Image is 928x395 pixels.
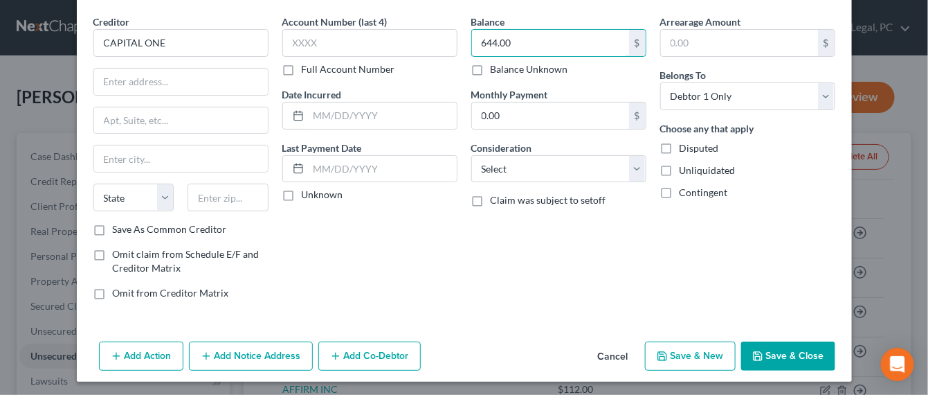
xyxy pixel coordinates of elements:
[660,15,741,29] label: Arrearage Amount
[660,69,707,81] span: Belongs To
[302,188,343,202] label: Unknown
[282,87,342,102] label: Date Incurred
[881,348,914,381] div: Open Intercom Messenger
[587,343,639,371] button: Cancel
[282,29,457,57] input: XXXX
[188,184,269,211] input: Enter zip...
[472,103,629,129] input: 0.00
[113,287,229,299] span: Omit from Creditor Matrix
[113,248,260,274] span: Omit claim from Schedule E/F and Creditor Matrix
[491,62,568,76] label: Balance Unknown
[99,342,183,371] button: Add Action
[189,342,313,371] button: Add Notice Address
[282,141,362,155] label: Last Payment Date
[629,103,646,129] div: $
[93,16,130,28] span: Creditor
[741,342,835,371] button: Save & Close
[318,342,421,371] button: Add Co-Debtor
[661,30,818,56] input: 0.00
[660,121,754,136] label: Choose any that apply
[818,30,835,56] div: $
[94,107,268,134] input: Apt, Suite, etc...
[113,222,227,236] label: Save As Common Creditor
[471,15,505,29] label: Balance
[680,142,719,154] span: Disputed
[302,62,395,76] label: Full Account Number
[471,141,532,155] label: Consideration
[94,146,268,172] input: Enter city...
[629,30,646,56] div: $
[471,87,548,102] label: Monthly Payment
[94,69,268,95] input: Enter address...
[645,342,736,371] button: Save & New
[309,156,457,182] input: MM/DD/YYYY
[282,15,388,29] label: Account Number (last 4)
[93,29,269,57] input: Search creditor by name...
[309,103,457,129] input: MM/DD/YYYY
[680,164,736,176] span: Unliquidated
[472,30,629,56] input: 0.00
[491,194,606,206] span: Claim was subject to setoff
[680,186,728,198] span: Contingent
